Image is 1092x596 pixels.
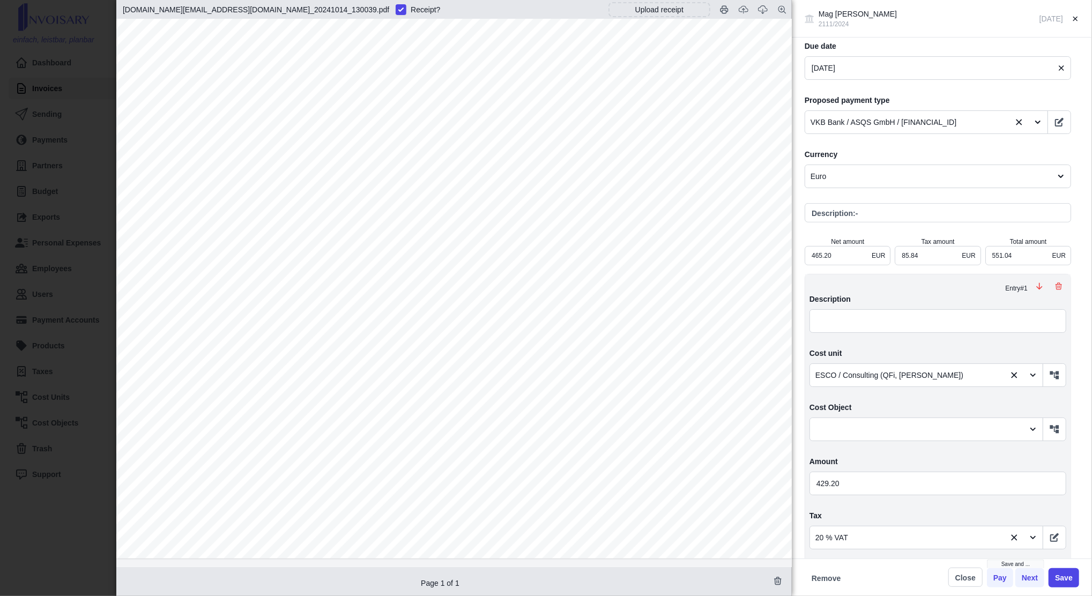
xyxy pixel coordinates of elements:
label: Due date [805,41,1071,52]
div: Save and ... [987,560,1044,568]
button: Remove [805,568,848,587]
div: EUR [872,251,885,260]
div: 2111/2024 [819,20,897,28]
div: scanner.sharp@asqs.net_20241014_130039.pdf [123,4,389,16]
label: Currency [805,149,1071,160]
label: Description [809,294,1066,305]
span: Page 1 of 1 [421,579,459,587]
p: Tax amount [895,237,980,265]
label: Cost unit [809,348,1066,359]
div: Upload receipt [608,2,710,17]
span: Entry # 1 [1006,285,1028,292]
div: ER-1543 [1039,13,1063,24]
p: Net amount [805,237,890,265]
button: Next [1015,568,1044,587]
label: Amount [809,456,1066,467]
label: Tax [809,510,1066,521]
span: Receipt ? [411,4,440,16]
button: Pay [987,568,1013,587]
div: EUR [962,251,975,260]
label: Proposed payment type [805,95,1071,106]
button: Delete receipt [768,571,788,591]
div: Mag [PERSON_NAME] [819,9,897,28]
label: Cost Object [809,402,1066,413]
p: Total amount [985,237,1071,265]
input: Receipt? [396,4,406,15]
button: Close [948,568,983,587]
button: Description:- [805,203,1071,222]
div: EUR [1052,251,1066,260]
button: Save [1049,568,1079,587]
